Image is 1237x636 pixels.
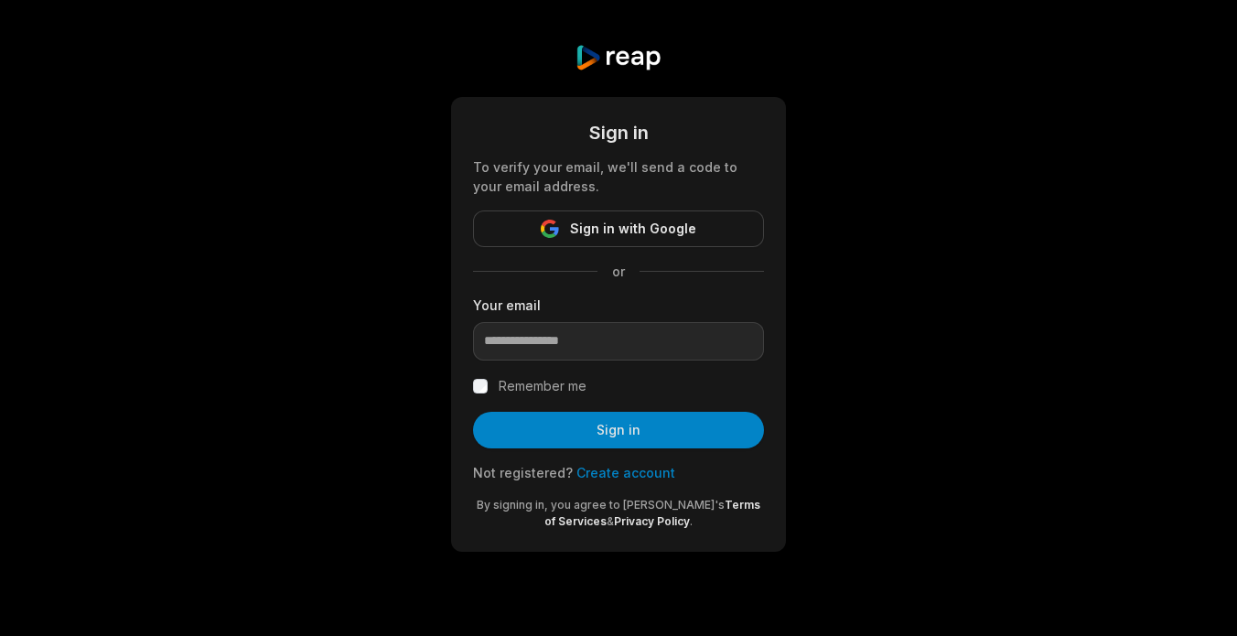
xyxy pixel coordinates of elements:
div: Sign in [473,119,764,146]
span: By signing in, you agree to [PERSON_NAME]'s [477,498,725,512]
a: Create account [576,465,675,480]
button: Sign in with Google [473,210,764,247]
span: Not registered? [473,465,573,480]
button: Sign in [473,412,764,448]
a: Privacy Policy [614,514,690,528]
span: . [690,514,693,528]
img: reap [575,44,662,71]
label: Your email [473,296,764,315]
span: & [607,514,614,528]
a: Terms of Services [544,498,760,528]
label: Remember me [499,375,586,397]
span: or [597,262,640,281]
div: To verify your email, we'll send a code to your email address. [473,157,764,196]
span: Sign in with Google [570,218,696,240]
